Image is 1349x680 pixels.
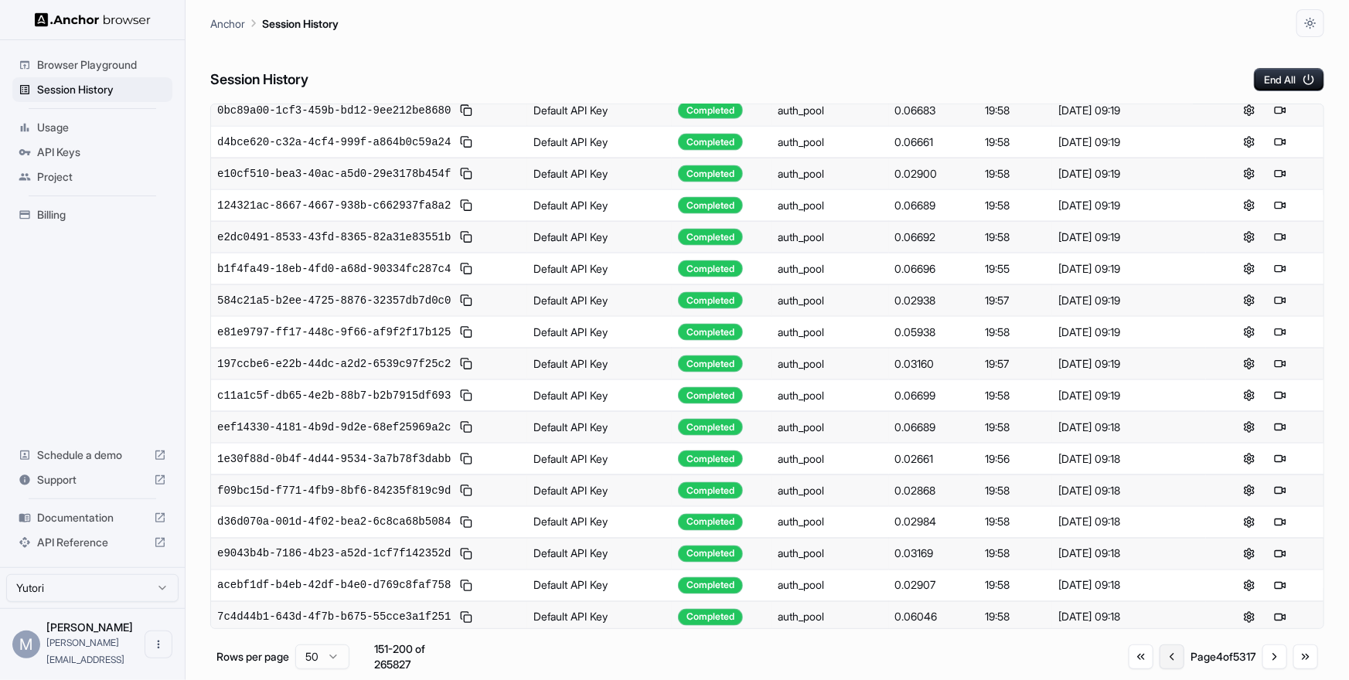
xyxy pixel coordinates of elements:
div: [DATE] 09:19 [1058,293,1200,308]
td: Default API Key [527,316,672,348]
div: 0.06699 [895,388,973,403]
div: [DATE] 09:19 [1058,229,1200,245]
p: Anchor [210,15,245,32]
div: Completed [678,609,743,626]
div: 0.06661 [895,134,973,150]
img: Anchor Logo [35,12,151,27]
td: Default API Key [527,411,672,443]
div: 0.03160 [895,356,973,372]
span: 1e30f88d-0b4f-4d44-9534-3a7b78f3dabb [217,451,451,467]
div: 19:57 [986,356,1047,372]
div: Completed [678,514,743,531]
div: [DATE] 09:19 [1058,134,1200,150]
div: Schedule a demo [12,443,172,467]
button: End All [1254,68,1324,91]
div: auth_pool [778,420,824,435]
span: Support [37,472,148,488]
div: [DATE] 09:19 [1058,166,1200,182]
div: 19:58 [986,198,1047,213]
span: b1f4fa49-18eb-4fd0-a68d-90334fc287c4 [217,261,451,277]
span: API Keys [37,144,166,160]
div: [DATE] 09:19 [1058,356,1200,372]
div: [DATE] 09:19 [1058,261,1200,277]
span: Miki Pokryvailo [46,620,133,634]
div: 0.02907 [895,578,973,593]
td: Default API Key [527,158,672,189]
div: Completed [678,197,743,214]
div: Completed [678,102,743,119]
div: 0.06683 [895,103,973,118]
div: Project [12,165,172,189]
div: 0.03169 [895,546,973,562]
div: 19:58 [986,420,1047,435]
span: e81e9797-ff17-448c-9f66-af9f2f17b125 [217,325,451,340]
div: auth_pool [778,515,824,530]
span: e2dc0491-8533-43fd-8365-82a31e83551b [217,229,451,245]
div: [DATE] 09:19 [1058,198,1200,213]
div: Completed [678,577,743,594]
div: [DATE] 09:19 [1058,103,1200,118]
div: 151-200 of 265827 [374,641,451,672]
td: Default API Key [527,474,672,506]
div: Documentation [12,505,172,530]
td: Default API Key [527,506,672,538]
div: Page 4 of 5317 [1191,649,1256,665]
div: 19:58 [986,229,1047,245]
div: 19:55 [986,261,1047,277]
div: [DATE] 09:18 [1058,483,1200,498]
td: Default API Key [527,253,672,284]
td: Default API Key [527,94,672,126]
div: Support [12,467,172,492]
span: Documentation [37,510,148,525]
div: 0.06046 [895,610,973,625]
div: 19:58 [986,483,1047,498]
div: Completed [678,292,743,309]
div: [DATE] 09:18 [1058,546,1200,562]
div: auth_pool [778,261,824,277]
span: d4bce620-c32a-4cf4-999f-a864b0c59a24 [217,134,451,150]
div: API Reference [12,530,172,555]
div: 19:58 [986,546,1047,562]
div: 0.02900 [895,166,973,182]
div: Completed [678,450,743,467]
div: 0.06689 [895,198,973,213]
div: 19:58 [986,134,1047,150]
span: miki@yutori.ai [46,637,124,665]
div: Completed [678,546,743,563]
div: Completed [678,134,743,151]
td: Default API Key [527,601,672,633]
div: [DATE] 09:19 [1058,325,1200,340]
span: e10cf510-bea3-40ac-a5d0-29e3178b454f [217,166,451,182]
div: auth_pool [778,198,824,213]
span: 7c4d44b1-643d-4f7b-b675-55cce3a1f251 [217,610,451,625]
span: Project [37,169,166,185]
div: Completed [678,482,743,499]
div: Browser Playground [12,53,172,77]
td: Default API Key [527,221,672,253]
div: auth_pool [778,325,824,340]
div: auth_pool [778,451,824,467]
div: auth_pool [778,134,824,150]
p: Session History [262,15,339,32]
div: 19:56 [986,451,1047,467]
div: [DATE] 09:18 [1058,578,1200,593]
div: 0.06692 [895,229,973,245]
div: auth_pool [778,166,824,182]
td: Default API Key [527,538,672,569]
div: 19:58 [986,610,1047,625]
div: [DATE] 09:18 [1058,610,1200,625]
div: auth_pool [778,388,824,403]
div: 0.02984 [895,515,973,530]
div: auth_pool [778,293,824,308]
div: auth_pool [778,578,824,593]
div: auth_pool [778,546,824,562]
nav: breadcrumb [210,15,339,32]
div: Completed [678,355,743,372]
span: Browser Playground [37,57,166,73]
td: Default API Key [527,379,672,411]
div: auth_pool [778,356,824,372]
span: 584c21a5-b2ee-4725-8876-32357db7d0c0 [217,293,451,308]
button: Open menu [145,631,172,658]
div: Session History [12,77,172,102]
p: Rows per page [216,649,289,665]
